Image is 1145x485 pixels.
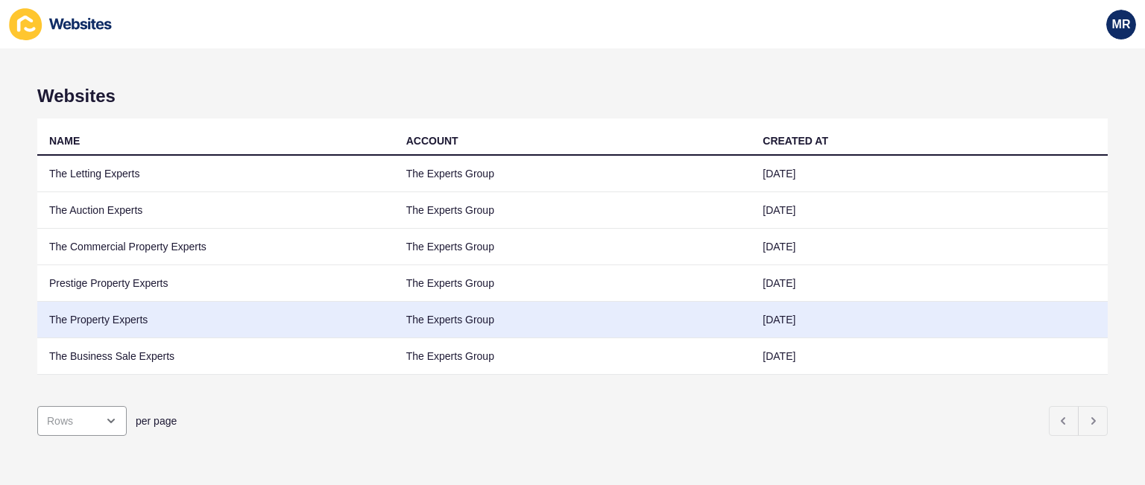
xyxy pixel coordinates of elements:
td: The Commercial Property Experts [37,229,394,265]
h1: Websites [37,86,1108,107]
td: The Letting Experts [37,156,394,192]
div: open menu [37,406,127,436]
td: The Experts Group [394,192,751,229]
td: The Experts Group [394,338,751,375]
td: [DATE] [751,338,1108,375]
span: per page [136,413,177,428]
td: The Experts Group [394,156,751,192]
td: The Experts Group [394,229,751,265]
td: The Experts Group [394,265,751,302]
td: The Experts Group [394,302,751,338]
td: [DATE] [751,229,1108,265]
td: The Auction Experts [37,192,394,229]
td: The Property Experts [37,302,394,338]
td: [DATE] [751,265,1108,302]
td: The Business Sale Experts [37,338,394,375]
td: Prestige Property Experts [37,265,394,302]
div: ACCOUNT [406,133,458,148]
td: [DATE] [751,156,1108,192]
span: MR [1112,17,1131,32]
td: [DATE] [751,302,1108,338]
div: NAME [49,133,80,148]
div: CREATED AT [763,133,828,148]
td: [DATE] [751,192,1108,229]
